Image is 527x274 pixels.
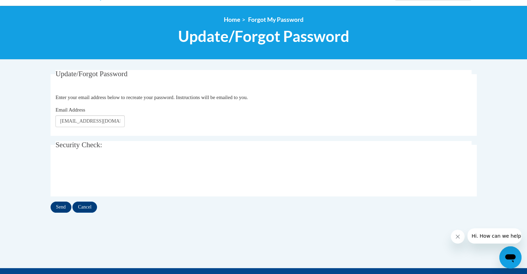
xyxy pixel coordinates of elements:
input: Email [55,115,125,127]
a: Home [224,16,240,23]
iframe: reCAPTCHA [55,161,161,188]
span: Update/Forgot Password [55,70,128,78]
span: Hi. How can we help? [4,5,56,10]
span: Forgot My Password [248,16,304,23]
span: Enter your email address below to recreate your password. Instructions will be emailed to you. [55,95,248,100]
input: Cancel [72,202,97,213]
span: Security Check: [55,141,102,149]
span: Email Address [55,107,85,113]
input: Send [51,202,71,213]
iframe: Close message [451,230,465,244]
span: Update/Forgot Password [178,27,349,45]
iframe: Button to launch messaging window [499,246,521,268]
iframe: Message from company [467,228,521,244]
